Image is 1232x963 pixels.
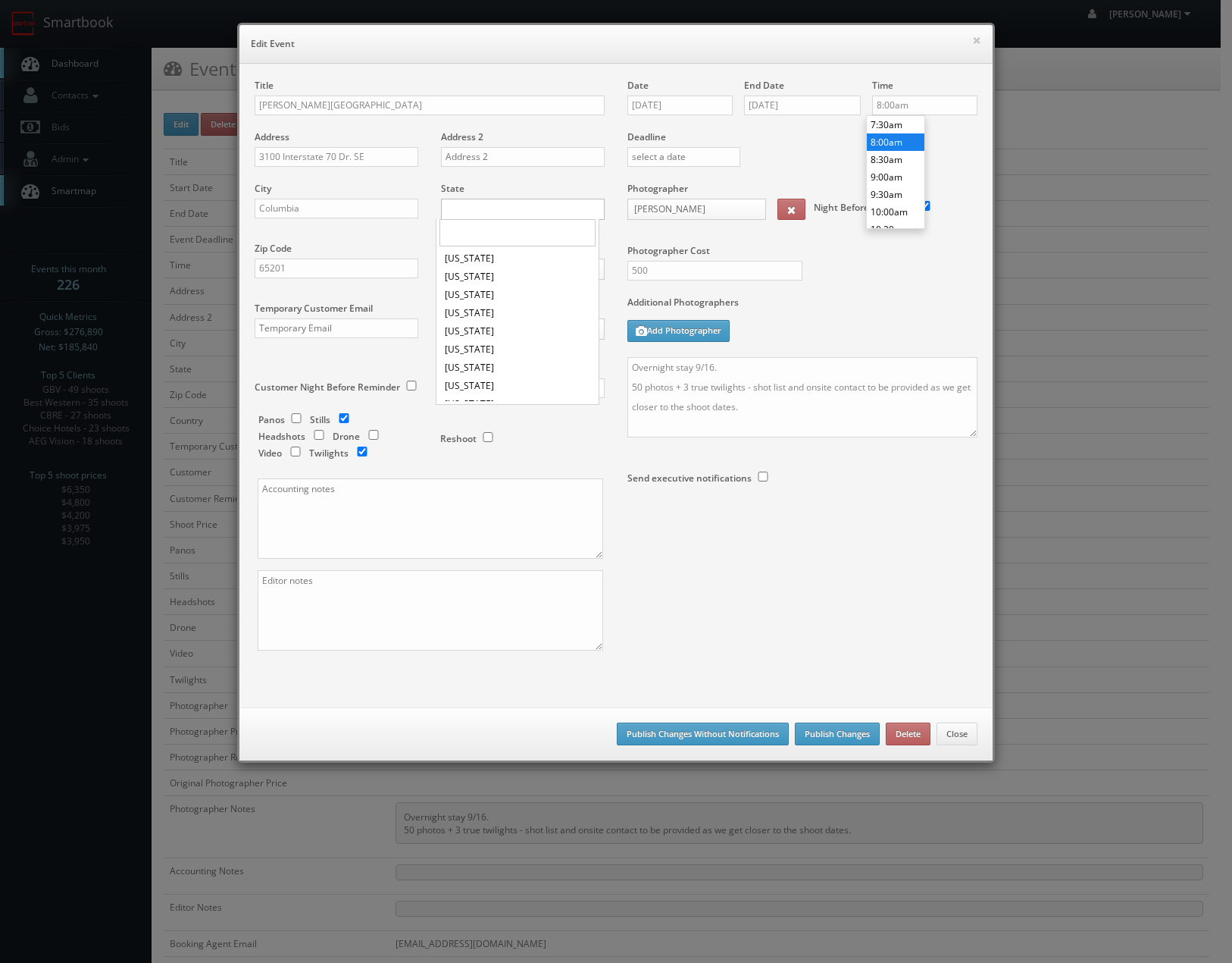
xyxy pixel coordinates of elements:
li: 8:30am [867,151,924,168]
div: [US_STATE] [439,395,596,413]
div: [US_STATE] [439,377,596,395]
div: [US_STATE] [439,249,596,268]
div: [US_STATE] [439,340,596,359]
li: 10:30am [867,221,924,238]
div: [US_STATE] [439,286,596,304]
div: [US_STATE] [439,268,596,286]
li: 10:00am [867,203,924,221]
li: 7:30am [867,116,924,133]
li: 9:00am [867,168,924,186]
div: [US_STATE] [439,304,596,322]
div: [US_STATE] [439,359,596,377]
li: 9:30am [867,186,924,203]
li: 8:00am [867,133,924,151]
div: [US_STATE] [439,322,596,340]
